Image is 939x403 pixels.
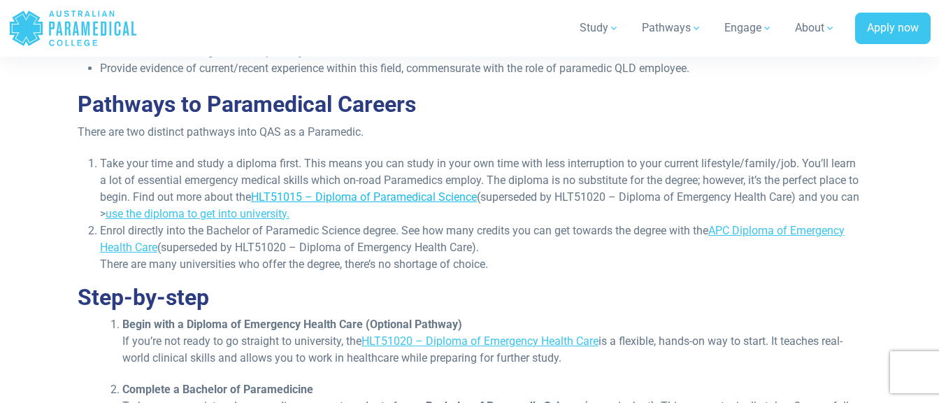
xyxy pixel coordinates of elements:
strong: Begin with a Diploma of Emergency Health Care (Optional Pathway) [122,318,462,331]
li: Enrol directly into the Bachelor of Paramedic Science degree. See how many credits you can get to... [100,222,861,273]
a: APC Diploma of Emergency Health Care [100,224,845,254]
li: Take your time and study a diploma first. This means you can study in your own time with less int... [100,155,861,222]
strong: Complete a Bachelor of Paramedicine [122,383,313,396]
p: There are two distinct pathways into QAS as a Paramedic. [78,124,861,141]
a: Apply now [855,13,931,45]
h2: Pathways to Paramedical Careers [78,91,861,118]
a: Engage [716,8,781,48]
li: Provide evidence of current/recent experience within this field, commensurate with the role of pa... [100,60,861,77]
a: Study [571,8,628,48]
a: HLT51020 – Diploma of Emergency Health Care [361,334,598,348]
a: About [787,8,844,48]
a: Australian Paramedical College [8,6,138,51]
h2: Step-by-step [78,284,861,311]
a: HLT51015 – Diploma of Paramedical Science [251,190,477,204]
p: If you’re not ready to go straight to university, the is a flexible, hands-on way to start. It te... [122,333,861,367]
a: Pathways [633,8,710,48]
a: use the diploma to get into university. [106,207,289,220]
